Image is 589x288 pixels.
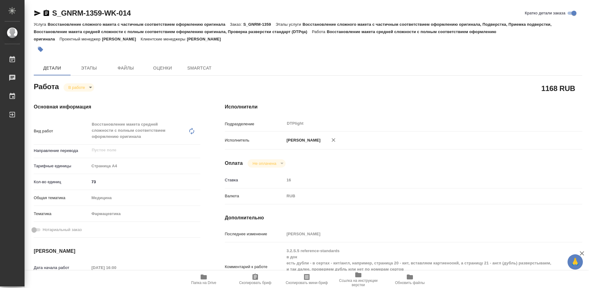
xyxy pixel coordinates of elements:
div: Страница А4 [89,161,200,171]
p: Клиентские менеджеры [141,37,187,41]
p: [PERSON_NAME] [284,137,321,143]
p: Направление перевода [34,148,89,154]
button: Добавить тэг [34,43,47,56]
input: Пустое поле [91,146,186,154]
p: Подразделение [225,121,284,127]
span: Папка на Drive [191,281,216,285]
p: Тарифные единицы [34,163,89,169]
h2: 1168 RUB [541,83,575,93]
span: Обновить файлы [395,281,425,285]
span: Кратко детали заказа [525,10,565,16]
span: Детали [37,64,67,72]
input: Пустое поле [284,176,552,184]
input: Пустое поле [89,263,143,272]
p: Исполнитель [225,137,284,143]
div: RUB [284,191,552,201]
p: Кол-во единиц [34,179,89,185]
button: Не оплачена [251,161,278,166]
h4: [PERSON_NAME] [34,248,200,255]
span: Нотариальный заказ [43,227,82,233]
h4: Дополнительно [225,214,582,222]
h4: Исполнители [225,103,582,111]
p: Последнее изменение [225,231,284,237]
button: Удалить исполнителя [327,133,340,147]
div: Медицина [89,193,200,203]
input: Пустое поле [284,229,552,238]
h4: Основная информация [34,103,200,111]
button: Папка на Drive [178,271,229,288]
span: Оценки [148,64,177,72]
textarea: 3.2.S.5 reference-standards в док есть дубли - в сертах - кит/англ, например, страница 20 - кит, ... [284,246,552,287]
a: S_GNRM-1359-WK-014 [52,9,131,17]
p: S_GNRM-1359 [243,22,275,27]
p: Восстановление сложного макета с частичным соответствием оформлению оригинала [48,22,230,27]
p: Работа [312,29,327,34]
button: Скопировать бриф [229,271,281,288]
p: Комментарий к работе [225,264,284,270]
p: [PERSON_NAME] [102,37,141,41]
div: В работе [248,159,285,168]
span: Ссылка на инструкции верстки [336,279,380,287]
div: В работе [64,83,94,92]
p: Заказ: [230,22,243,27]
p: Дата начала работ [34,265,89,271]
p: Валюта [225,193,284,199]
button: Скопировать ссылку [43,9,50,17]
input: ✎ Введи что-нибудь [89,177,200,186]
span: Скопировать бриф [239,281,271,285]
p: [PERSON_NAME] [187,37,225,41]
div: Фармацевтика [89,209,200,219]
span: SmartCat [185,64,214,72]
p: Проектный менеджер [60,37,102,41]
span: Файлы [111,64,141,72]
button: Скопировать мини-бриф [281,271,333,288]
button: Ссылка на инструкции верстки [333,271,384,288]
button: Обновить файлы [384,271,436,288]
p: Общая тематика [34,195,89,201]
button: В работе [67,85,87,90]
button: Скопировать ссылку для ЯМессенджера [34,9,41,17]
p: Ставка [225,177,284,183]
h4: Оплата [225,160,243,167]
p: Услуга [34,22,48,27]
p: Этапы услуги [275,22,302,27]
p: Вид работ [34,128,89,134]
h2: Работа [34,81,59,92]
span: Скопировать мини-бриф [286,281,328,285]
p: Тематика [34,211,89,217]
button: 🙏 [568,254,583,270]
span: 🙏 [570,256,580,268]
span: Этапы [74,64,104,72]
